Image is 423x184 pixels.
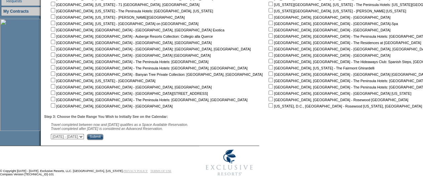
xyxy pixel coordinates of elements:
nobr: [GEOGRAPHIC_DATA], [GEOGRAPHIC_DATA] - [GEOGRAPHIC_DATA] [US_STATE] [267,91,411,96]
nobr: [GEOGRAPHIC_DATA], [GEOGRAPHIC_DATA] - Rosewood [GEOGRAPHIC_DATA] [267,98,408,102]
nobr: Travel completed after [DATE] is considered an Advanced Reservation. [51,127,163,131]
nobr: [GEOGRAPHIC_DATA], [US_STATE] - 71 [GEOGRAPHIC_DATA], [GEOGRAPHIC_DATA] [49,3,199,7]
a: PRIVACY POLICY [123,169,148,173]
nobr: [GEOGRAPHIC_DATA], [GEOGRAPHIC_DATA] - The Residences at [GEOGRAPHIC_DATA] [267,41,421,45]
nobr: [GEOGRAPHIC_DATA], [GEOGRAPHIC_DATA] - [GEOGRAPHIC_DATA] [267,53,390,57]
span: Travel completed between now and [DATE] qualifies as a Space Available Reservation. [51,123,188,127]
nobr: [US_STATE][GEOGRAPHIC_DATA], [US_STATE] - [PERSON_NAME] [US_STATE] [267,9,406,13]
b: Step 3: Choose the Date Range You Wish to Initially See on the Calendar: [44,115,168,119]
a: TERMS OF USE [150,169,172,173]
nobr: [GEOGRAPHIC_DATA], [GEOGRAPHIC_DATA] - [GEOGRAPHIC_DATA], [GEOGRAPHIC_DATA] [49,85,212,89]
nobr: [GEOGRAPHIC_DATA], [US_STATE] - [GEOGRAPHIC_DATA] on [GEOGRAPHIC_DATA] [49,22,198,26]
nobr: [GEOGRAPHIC_DATA], [GEOGRAPHIC_DATA] - Auberge Resorts Collection: Collegio alla Querce [49,34,213,38]
img: Exclusive Resorts [199,146,259,179]
nobr: [GEOGRAPHIC_DATA], [US_STATE] - The Fairmont Ghirardelli [267,66,374,70]
nobr: [GEOGRAPHIC_DATA], [GEOGRAPHIC_DATA] - The Peninsula Hotels: [GEOGRAPHIC_DATA], [GEOGRAPHIC_DATA] [49,98,247,102]
nobr: [GEOGRAPHIC_DATA], [US_STATE] - The Peninsula Hotels: [GEOGRAPHIC_DATA], [US_STATE] [49,9,213,13]
nobr: [GEOGRAPHIC_DATA], [US_STATE] - [GEOGRAPHIC_DATA] [49,79,155,83]
nobr: [GEOGRAPHIC_DATA], [GEOGRAPHIC_DATA] - [GEOGRAPHIC_DATA]-Spa [267,22,398,26]
nobr: [GEOGRAPHIC_DATA], [GEOGRAPHIC_DATA] - The Peninsula Hotels: [GEOGRAPHIC_DATA] [49,60,208,64]
nobr: [GEOGRAPHIC_DATA], [GEOGRAPHIC_DATA] - [GEOGRAPHIC_DATA][STREET_ADDRESS] [49,91,208,96]
nobr: [GEOGRAPHIC_DATA], [US_STATE] - [PERSON_NAME][GEOGRAPHIC_DATA] [49,15,185,19]
nobr: [GEOGRAPHIC_DATA], [GEOGRAPHIC_DATA] - [GEOGRAPHIC_DATA] [267,28,390,32]
nobr: [GEOGRAPHIC_DATA], [GEOGRAPHIC_DATA] - [GEOGRAPHIC_DATA] [49,104,173,108]
nobr: [GEOGRAPHIC_DATA], [GEOGRAPHIC_DATA] - [GEOGRAPHIC_DATA]: [GEOGRAPHIC_DATA], [GEOGRAPHIC_DATA] [49,47,251,51]
nobr: [GEOGRAPHIC_DATA], [GEOGRAPHIC_DATA] - The Peninsula Hotels: [GEOGRAPHIC_DATA], [GEOGRAPHIC_DATA] [49,66,247,70]
nobr: [US_STATE], D.C., [GEOGRAPHIC_DATA] - Rosewood [US_STATE], [GEOGRAPHIC_DATA] [267,104,422,108]
a: My Contracts [3,9,29,14]
nobr: [GEOGRAPHIC_DATA], [GEOGRAPHIC_DATA] - [GEOGRAPHIC_DATA] [267,15,390,19]
nobr: [GEOGRAPHIC_DATA], [GEOGRAPHIC_DATA] - [GEOGRAPHIC_DATA] [GEOGRAPHIC_DATA] [49,53,211,57]
nobr: [GEOGRAPHIC_DATA], [GEOGRAPHIC_DATA] - [GEOGRAPHIC_DATA], [GEOGRAPHIC_DATA] [49,41,212,45]
nobr: [GEOGRAPHIC_DATA], [GEOGRAPHIC_DATA] - Banyan Tree Private Collection: [GEOGRAPHIC_DATA], [GEOGRA... [49,72,262,76]
input: Submit [87,134,103,140]
nobr: [GEOGRAPHIC_DATA], [GEOGRAPHIC_DATA] - [GEOGRAPHIC_DATA], [GEOGRAPHIC_DATA] Exotica [49,28,224,32]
